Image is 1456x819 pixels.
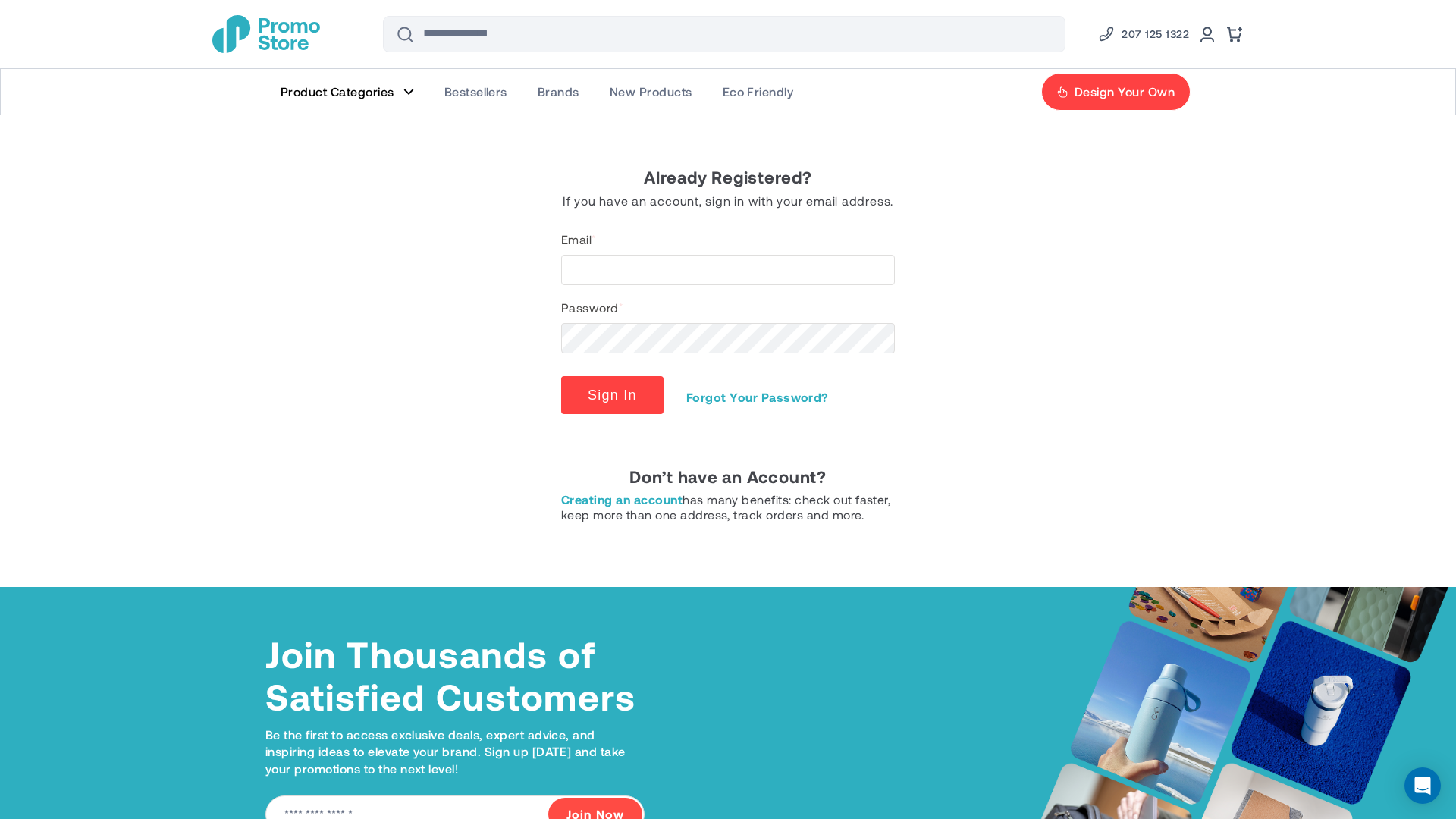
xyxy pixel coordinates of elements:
span: Design Your Own [1075,84,1175,99]
span: Eco Friendly [723,84,794,99]
a: Bestsellers [429,69,522,115]
a: Brands [522,69,595,115]
span: Don’t have an Account? [629,466,827,486]
a: Forgot Your Password? [686,390,829,405]
p: Be the first to access exclusive deals, expert advice, and inspiring ideas to elevate your brand.... [265,726,645,777]
label: Password [561,300,623,315]
a: store logo [212,15,320,53]
a: Design Your Own [1041,73,1191,111]
span: Product Categories [281,84,394,99]
span: New Products [610,84,692,99]
span: If you have an account, sign in with your email address. [561,193,895,209]
h4: Join Thousands of Satisfied Customers [265,632,645,717]
span: Brands [538,84,579,99]
div: Open Intercom Messenger [1404,767,1441,804]
button: Search [387,16,423,52]
span: Already Registered? [644,167,812,187]
a: Eco Friendly [708,69,809,115]
a: Phone [1097,25,1189,43]
img: Promotional Merchandise [212,15,320,53]
span: 207 125 1322 [1122,25,1189,43]
div: has many benefits: check out faster, keep more than one address, track orders and more. [561,492,895,522]
span: Bestsellers [444,84,507,99]
a: Create an account [561,492,682,507]
label: Email [561,232,597,247]
a: Product Categories [265,69,429,115]
a: New Products [595,69,708,115]
button: Sign In [561,376,664,414]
